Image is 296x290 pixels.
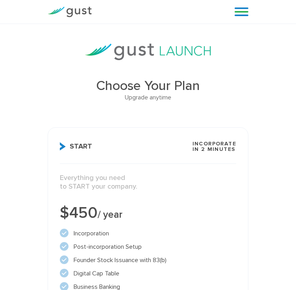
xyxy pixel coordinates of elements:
[60,142,92,151] span: Start
[60,142,66,151] img: Start Icon X2
[60,269,236,278] li: Digital Cap Table
[60,229,236,238] li: Incorporation
[48,92,248,103] div: Upgrade anytime
[60,205,236,221] div: $450
[85,44,211,60] img: gust-launch-logos.svg
[60,174,236,191] p: Everything you need to START your company.
[60,242,236,251] li: Post-incorporation Setup
[60,255,236,265] li: Founder Stock Issuance with 83(b)
[192,141,236,152] span: Incorporate in 2 Minutes
[48,7,92,17] img: Gust Logo
[98,209,122,220] span: / year
[48,79,248,92] h1: Choose Your Plan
